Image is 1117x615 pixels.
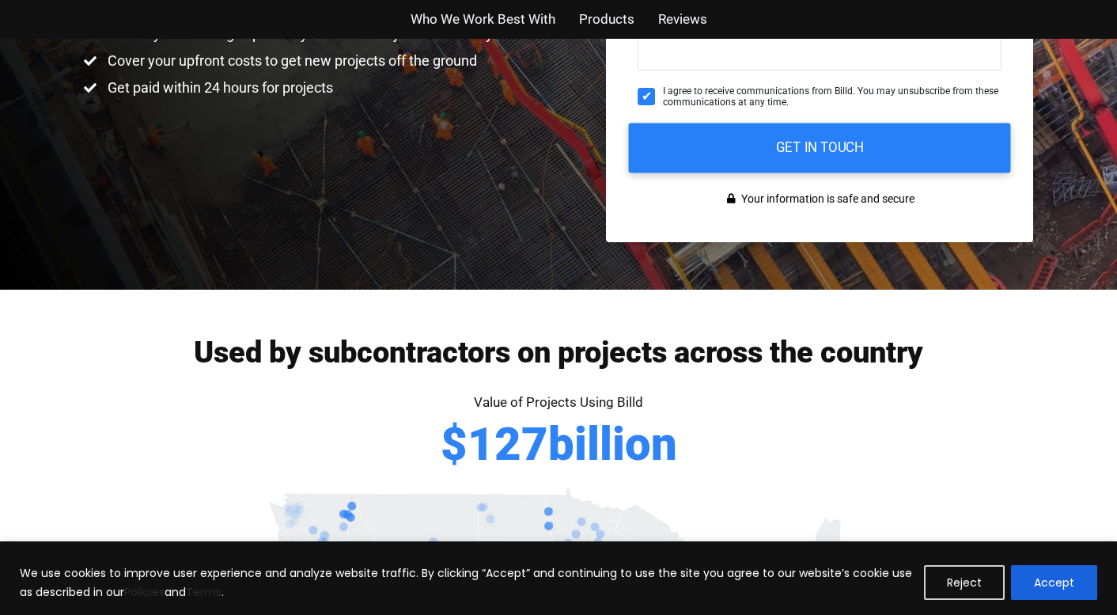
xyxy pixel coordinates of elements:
[737,188,914,211] span: Your information is safe and secure
[638,88,655,105] input: I agree to receive communications from Billd. You may unsubscribe from these communications at an...
[104,51,477,70] span: Cover your upfront costs to get new projects off the ground
[411,8,555,31] a: Who We Work Best With
[474,394,643,410] span: Value of Projects Using Billd
[924,565,1005,600] button: Reject
[441,421,468,467] span: $
[663,85,1002,108] span: I agree to receive communications from Billd. You may unsubscribe from these communications at an...
[186,584,222,600] a: Terms
[579,8,634,31] a: Products
[20,564,912,602] p: We use cookies to improve user experience and analyze website traffic. By clicking “Accept” and c...
[1011,565,1097,600] button: Accept
[468,421,548,467] span: 127
[124,584,165,600] a: Policies
[629,123,1011,173] input: GET IN TOUCH
[104,78,333,97] span: Get paid within 24 hours for projects
[548,421,677,467] span: billion
[658,8,707,31] a: Reviews
[84,337,1033,367] h2: Used by subcontractors on projects across the country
